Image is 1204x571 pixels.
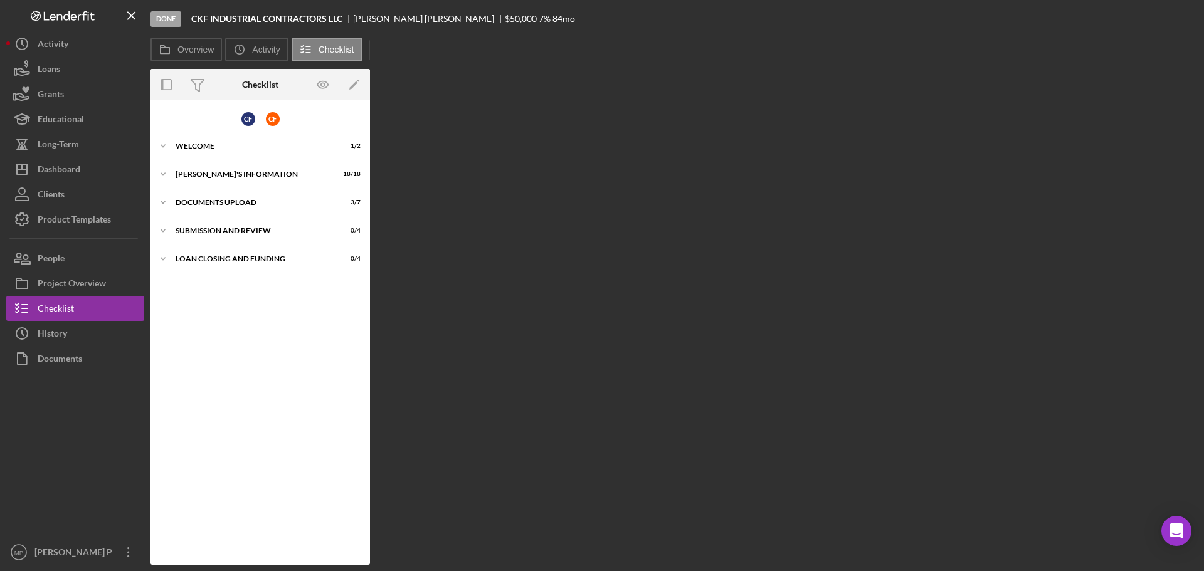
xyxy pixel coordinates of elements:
[6,157,144,182] button: Dashboard
[38,56,60,85] div: Loans
[6,540,144,565] button: MP[PERSON_NAME] P
[6,182,144,207] button: Clients
[6,246,144,271] button: People
[38,31,68,60] div: Activity
[31,540,113,568] div: [PERSON_NAME] P
[38,81,64,110] div: Grants
[38,296,74,324] div: Checklist
[6,132,144,157] button: Long-Term
[38,107,84,135] div: Educational
[176,170,329,178] div: [PERSON_NAME]'S INFORMATION
[38,271,106,299] div: Project Overview
[292,38,362,61] button: Checklist
[6,271,144,296] button: Project Overview
[38,132,79,160] div: Long-Term
[242,80,278,90] div: Checklist
[6,107,144,132] button: Educational
[191,14,342,24] b: CKF INDUSTRIAL CONTRACTORS LLC
[6,321,144,346] button: History
[338,199,361,206] div: 3 / 7
[38,207,111,235] div: Product Templates
[176,142,329,150] div: WELCOME
[176,255,329,263] div: LOAN CLOSING AND FUNDING
[539,14,551,24] div: 7 %
[225,38,288,61] button: Activity
[6,207,144,232] button: Product Templates
[176,199,329,206] div: DOCUMENTS UPLOAD
[6,296,144,321] button: Checklist
[38,321,67,349] div: History
[252,45,280,55] label: Activity
[353,14,505,24] div: [PERSON_NAME] [PERSON_NAME]
[150,11,181,27] div: Done
[176,227,329,234] div: SUBMISSION AND REVIEW
[338,227,361,234] div: 0 / 4
[338,142,361,150] div: 1 / 2
[6,81,144,107] button: Grants
[38,346,82,374] div: Documents
[177,45,214,55] label: Overview
[150,38,222,61] button: Overview
[38,246,65,274] div: People
[1161,516,1191,546] div: Open Intercom Messenger
[6,56,144,81] button: Loans
[266,112,280,126] div: C F
[338,170,361,178] div: 18 / 18
[38,157,80,185] div: Dashboard
[6,346,144,371] button: Documents
[338,255,361,263] div: 0 / 4
[241,112,255,126] div: C F
[552,14,575,24] div: 84 mo
[6,31,144,56] button: Activity
[14,549,23,556] text: MP
[38,182,65,210] div: Clients
[319,45,354,55] label: Checklist
[505,14,537,24] div: $50,000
